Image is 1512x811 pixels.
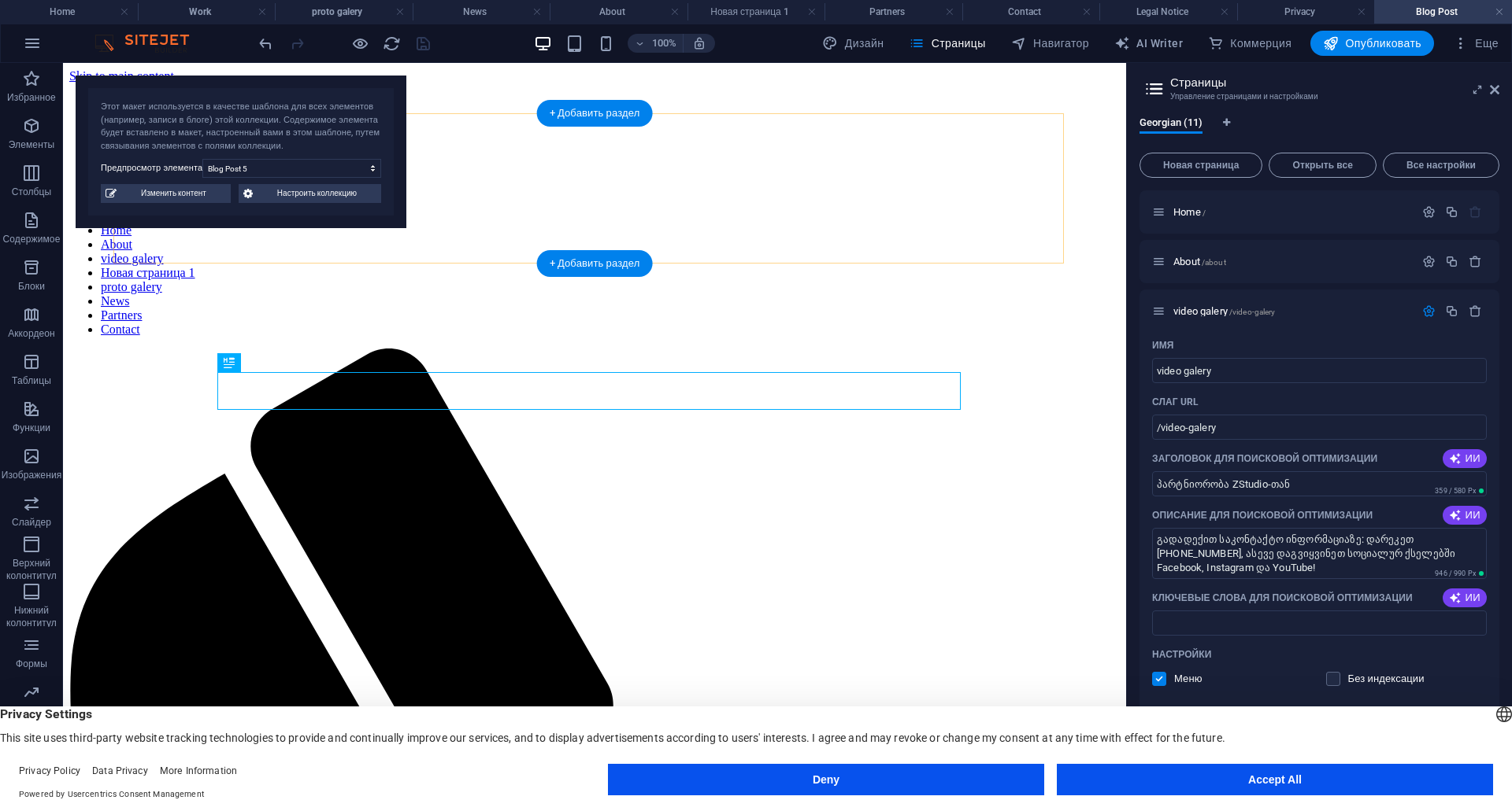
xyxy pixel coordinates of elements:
span: Еще [1453,35,1499,51]
p: Элементы [9,138,54,151]
p: Предварительный просмотр вашей страницы в результатах поиска [1152,705,1234,717]
h4: News [413,3,550,20]
div: Настройки [1422,205,1436,219]
h4: Blog Post [1374,3,1512,20]
button: Изменить контент [101,184,231,203]
label: Предпросмотр элемента [101,159,202,178]
button: undo [256,34,275,53]
button: Дизайн [816,31,890,56]
span: Настроить коллекцию [258,184,376,203]
label: Текст в результатах поиска и на вкладках браузера [1152,509,1373,522]
div: Копировать [1445,205,1458,219]
span: Расчетная длина в пикселях в результатах поиска [1432,568,1487,579]
span: Georgian (11) [1140,113,1203,135]
span: Опубликовать [1323,35,1421,51]
p: Слаг URL [1152,396,1199,408]
div: video galery/video-galery [1169,306,1414,316]
textarea: Текст в результатах поиска и на вкладках браузера [1152,528,1487,579]
p: Укажите, хотите ли вы, чтобы эта страница отображалась в автоматически сгенерированной навигации. [1174,672,1225,686]
h6: 100% [651,34,676,53]
span: / [1203,208,1206,217]
button: Открыть все [1269,153,1376,178]
span: Дизайн [822,35,884,51]
span: 946 / 990 Px [1435,570,1476,577]
div: Стартовую страницу нельзя удалить [1469,205,1482,219]
p: Описание для поисковой оптимизации [1152,509,1373,522]
h3: Управление страницами и настройками [1170,90,1468,104]
span: Коммерция [1208,35,1291,51]
p: Маркетинг [8,705,54,717]
p: Ключевые слова для поисковой оптимизации [1152,592,1413,604]
span: /about [1202,258,1226,267]
i: Отменить: Изменить страницы (Ctrl+Z) [257,35,275,53]
span: Новая страница [1147,160,1255,170]
div: Языковые вкладки [1140,116,1499,146]
div: Этот макет используется в качестве шаблона для всех элементов (например, записи в блоге) этой кол... [101,101,381,153]
span: ИИ [1449,592,1480,604]
span: Все настройки [1390,160,1492,170]
span: ИИ [1449,452,1480,465]
div: + Добавить раздел [537,250,653,277]
button: AI Writer [1108,31,1189,56]
h4: Contact [962,3,1100,20]
p: Слайдер [12,516,51,529]
h4: Legal Notice [1099,3,1237,20]
p: Заголовок для поисковой оптимизации [1152,452,1377,465]
span: ИИ [1449,509,1480,522]
h4: proto galery [275,3,413,20]
p: Изображения [2,469,62,481]
h2: Страницы [1170,76,1499,90]
p: Блоки [18,280,45,293]
span: Home [1173,206,1206,218]
div: Дизайн (Ctrl+Alt+Y) [816,31,890,56]
p: Имя [1152,339,1174,352]
button: Новая страница [1140,153,1262,178]
span: Нажмите, чтобы открыть страницу [1173,256,1226,267]
h4: Work [138,3,276,20]
h4: Privacy [1237,3,1375,20]
i: При изменении размера уровень масштабирования подстраивается автоматически в соответствии с выбра... [692,36,706,50]
i: Перезагрузить страницу [383,35,401,53]
div: Home/ [1169,207,1414,217]
button: ИИ [1443,588,1487,607]
button: Все настройки [1383,153,1499,178]
button: Коммерция [1202,31,1298,56]
label: Последняя часть URL этой страницы [1152,396,1199,408]
p: Настройки [1152,648,1212,661]
p: Функции [13,422,50,434]
p: Аккордеон [8,327,55,340]
h4: Partners [825,3,962,20]
button: reload [382,34,401,53]
span: video galery [1173,305,1275,317]
input: Последняя часть URL этой страницы [1152,415,1487,440]
span: Изменить контент [121,184,226,203]
button: ИИ [1443,506,1487,525]
input: Заголовок страницы в результатах поиска и на вкладках браузера [1152,471,1487,496]
span: 359 / 580 Px [1435,487,1476,495]
h4: About [550,3,687,20]
button: Опубликовать [1310,31,1434,56]
p: Содержимое [3,233,61,245]
span: Расчетная длина в пикселях в результатах поиска [1432,485,1487,496]
p: Столбцы [12,186,52,198]
span: Навигатор [1011,35,1089,51]
h4: Новая страница 1 [687,3,825,20]
button: ИИ [1443,449,1487,468]
span: Открыть все [1276,160,1369,170]
img: Editor Logo [91,34,209,53]
div: + Добавить раздел [537,100,653,127]
div: Копировать [1445,255,1458,268]
span: AI Writer [1114,35,1183,51]
button: Страницы [902,31,991,56]
label: Заголовок страницы в результатах поиска и на вкладках браузера [1152,452,1377,465]
div: About/about [1169,256,1414,267]
button: Нажмите здесь, чтобы выйти из режима предварительного просмотра и продолжить редактирование [350,34,369,53]
span: /video-galery [1229,308,1276,316]
p: Избранное [7,91,56,104]
div: Настройки [1422,255,1436,268]
p: Без индексации [1348,672,1425,686]
p: Таблицы [12,374,51,387]
div: Настройки [1422,304,1436,318]
span: Страницы [909,35,985,51]
button: Настроить коллекцию [239,184,381,203]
